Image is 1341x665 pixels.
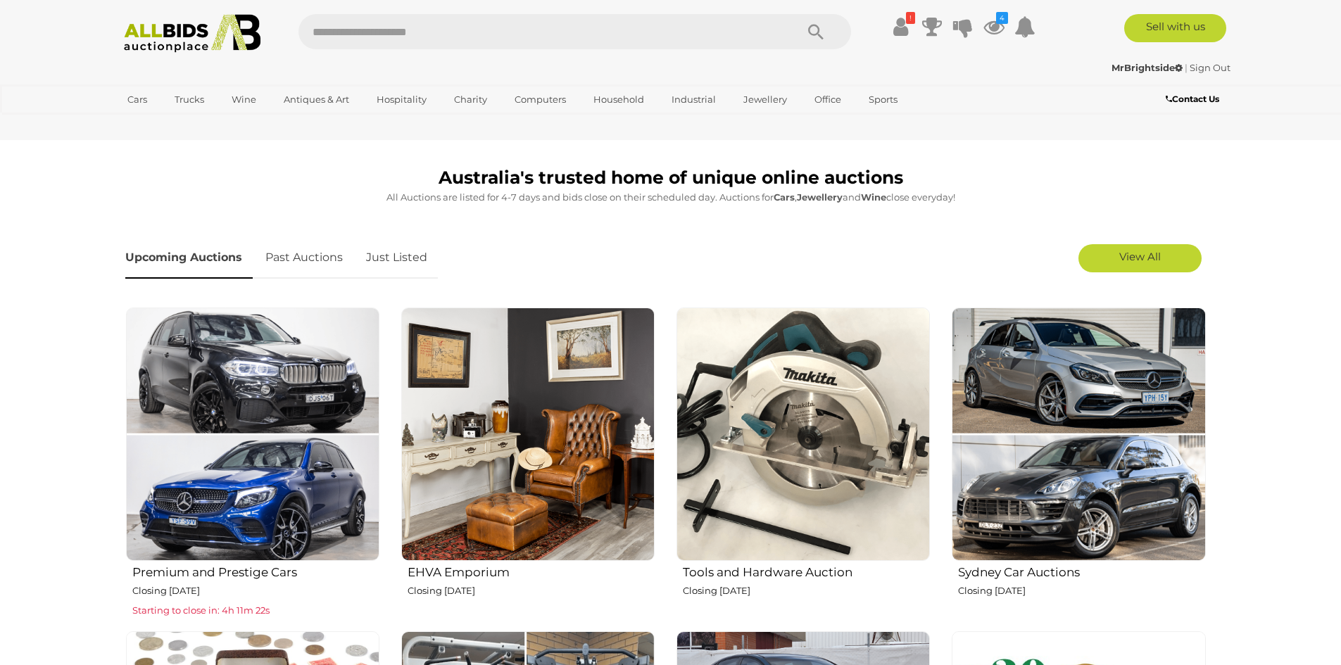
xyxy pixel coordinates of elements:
a: Sign Out [1190,62,1230,73]
a: Sports [860,88,907,111]
b: Contact Us [1166,94,1219,104]
a: Just Listed [355,237,438,279]
a: View All [1078,244,1202,272]
img: Sydney Car Auctions [952,308,1205,561]
a: MrBrightside [1112,62,1185,73]
a: Sydney Car Auctions Closing [DATE] [951,307,1205,620]
a: ! [890,14,912,39]
a: Household [584,88,653,111]
h2: Tools and Hardware Auction [683,562,930,579]
a: Tools and Hardware Auction Closing [DATE] [676,307,930,620]
a: Charity [445,88,496,111]
i: 4 [996,12,1008,24]
strong: Cars [774,191,795,203]
p: Closing [DATE] [958,583,1205,599]
a: Past Auctions [255,237,353,279]
a: Sell with us [1124,14,1226,42]
strong: Jewellery [797,191,843,203]
p: All Auctions are listed for 4-7 days and bids close on their scheduled day. Auctions for , and cl... [125,189,1216,205]
img: Allbids.com.au [116,14,269,53]
a: Office [805,88,850,111]
h2: Premium and Prestige Cars [132,562,379,579]
strong: MrBrightside [1112,62,1183,73]
a: 4 [983,14,1005,39]
img: Tools and Hardware Auction [676,308,930,561]
a: Jewellery [734,88,796,111]
a: Contact Us [1166,91,1223,107]
a: [GEOGRAPHIC_DATA] [118,111,237,134]
h2: EHVA Emporium [408,562,655,579]
button: Search [781,14,851,49]
h1: Australia's trusted home of unique online auctions [125,168,1216,188]
a: Cars [118,88,156,111]
i: ! [906,12,915,24]
a: Premium and Prestige Cars Closing [DATE] Starting to close in: 4h 11m 22s [125,307,379,620]
h2: Sydney Car Auctions [958,562,1205,579]
img: Premium and Prestige Cars [126,308,379,561]
strong: Wine [861,191,886,203]
a: Hospitality [367,88,436,111]
span: Starting to close in: 4h 11m 22s [132,604,270,616]
a: Upcoming Auctions [125,237,253,279]
img: EHVA Emporium [401,308,655,561]
p: Closing [DATE] [408,583,655,599]
p: Closing [DATE] [132,583,379,599]
span: | [1185,62,1188,73]
a: EHVA Emporium Closing [DATE] [401,307,655,620]
a: Computers [505,88,575,111]
span: View All [1119,250,1161,263]
a: Antiques & Art [275,88,358,111]
a: Industrial [662,88,725,111]
p: Closing [DATE] [683,583,930,599]
a: Trucks [165,88,213,111]
a: Wine [222,88,265,111]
